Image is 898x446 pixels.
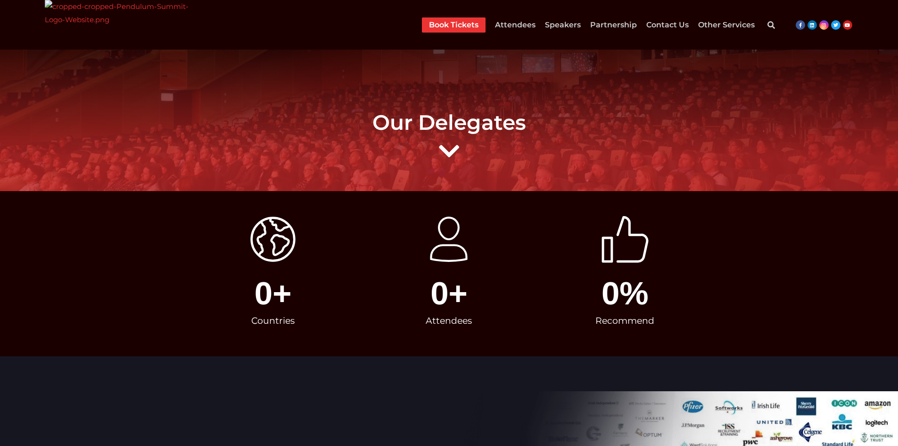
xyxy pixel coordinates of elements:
span: 0 [255,277,272,310]
span: % [619,277,708,310]
div: Recommend [542,310,708,332]
a: Partnership [590,17,637,33]
a: Book Tickets [429,17,478,33]
span: 0 [601,277,619,310]
span: + [272,277,356,310]
div: Search [762,16,781,34]
a: Contact Us [646,17,689,33]
nav: Menu [422,17,755,33]
a: Attendees [495,17,536,33]
div: Countries [190,310,356,332]
span: + [449,277,533,310]
h1: Our Delegates [185,110,713,135]
div: Attendees [366,310,532,332]
a: Speakers [545,17,581,33]
a: Other Services [698,17,755,33]
span: 0 [430,277,448,310]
